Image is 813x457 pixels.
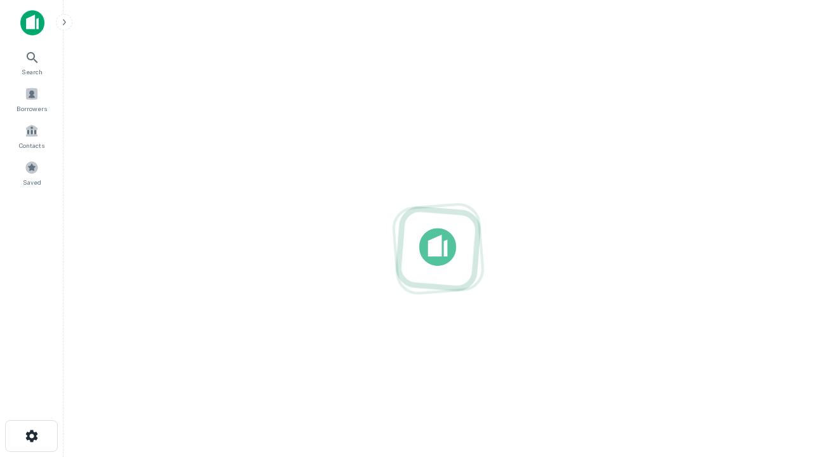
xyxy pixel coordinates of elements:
[20,10,44,36] img: capitalize-icon.png
[4,119,60,153] a: Contacts
[4,45,60,79] a: Search
[23,177,41,187] span: Saved
[22,67,43,77] span: Search
[19,140,44,150] span: Contacts
[4,156,60,190] a: Saved
[4,82,60,116] a: Borrowers
[749,315,813,376] iframe: Chat Widget
[17,103,47,114] span: Borrowers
